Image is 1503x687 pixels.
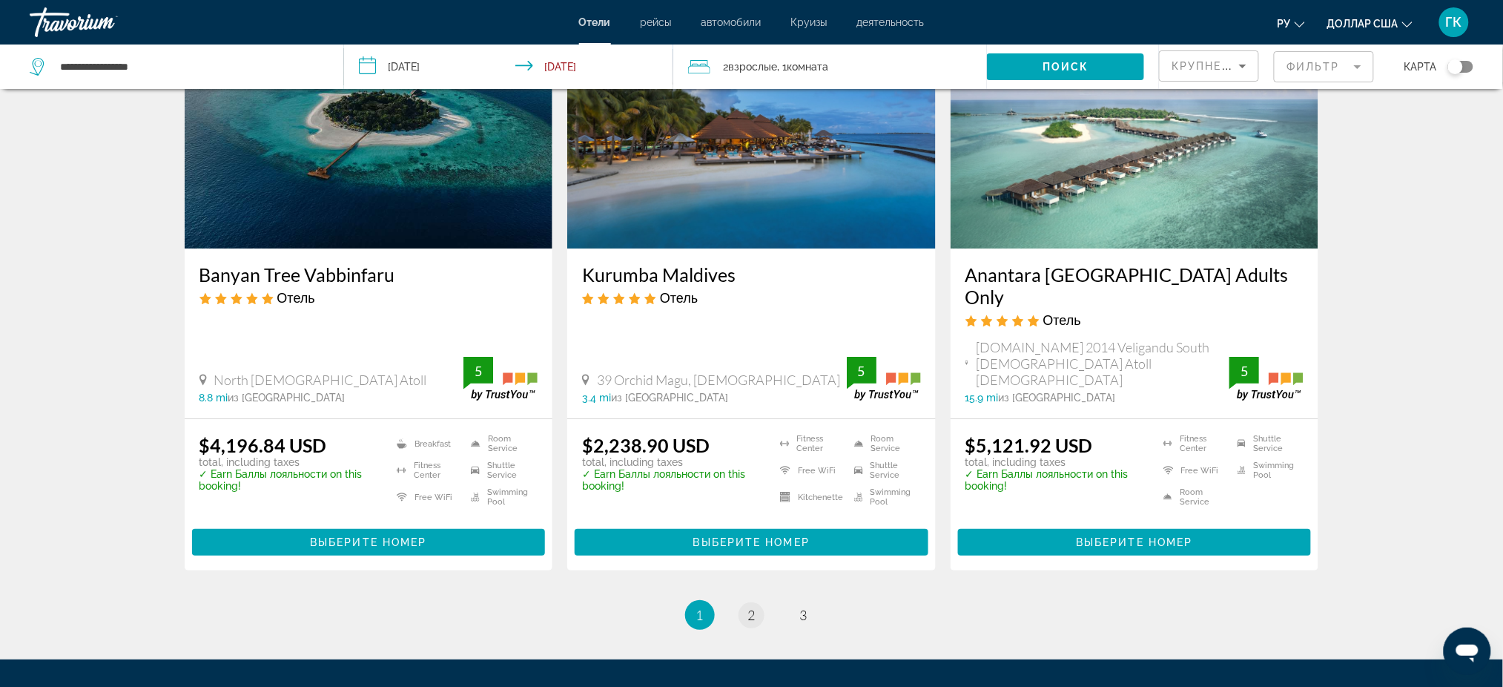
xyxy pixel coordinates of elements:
li: Free WiFi [1156,461,1230,480]
span: Поиск [1043,61,1089,73]
p: ✓ Earn Баллы лояльности on this booking! [199,468,379,492]
li: Room Service [847,434,921,453]
li: Kitchenette [773,487,847,507]
p: total, including taxes [582,456,762,468]
li: Swimming Pool [1230,461,1304,480]
span: 3 [800,607,807,623]
img: trustyou-badge.svg [1229,357,1304,401]
button: Toggle map [1437,60,1473,73]
span: 3.4 mi [582,392,611,404]
span: карта [1404,56,1437,77]
li: Fitness Center [773,434,847,453]
button: Filter [1274,50,1374,83]
span: Отель [1043,312,1081,328]
font: доллар США [1327,18,1398,30]
button: Изменить язык [1278,13,1305,34]
span: 15.9 mi [965,392,999,404]
p: ✓ Earn Баллы лояльности on this booking! [965,468,1145,492]
a: Выберите номер [958,533,1312,549]
a: Круизы [791,16,828,28]
a: Отели [579,16,611,28]
a: Выберите номер [192,533,546,549]
button: Выберите номер [192,529,546,556]
a: Выберите номер [575,533,928,549]
span: Отель [277,289,315,306]
button: Выберите номер [958,529,1312,556]
span: North [DEMOGRAPHIC_DATA] Atoll [214,372,427,388]
font: ру [1278,18,1291,30]
ins: $2,238.90 USD [582,434,710,456]
button: Поиск [987,53,1144,80]
div: 5 [847,362,876,380]
span: из [GEOGRAPHIC_DATA] [228,392,346,404]
a: Anantara [GEOGRAPHIC_DATA] Adults Only [965,263,1304,308]
span: Отель [660,289,698,306]
span: Выберите номер [693,536,810,548]
a: автомобили [701,16,762,28]
mat-select: Sort by [1172,57,1246,75]
li: Shuttle Service [463,461,538,480]
ins: $4,196.84 USD [199,434,327,456]
div: 5 star Hotel [965,312,1304,328]
ins: $5,121.92 USD [965,434,1093,456]
li: Shuttle Service [1230,434,1304,453]
span: Выберите номер [310,536,426,548]
img: trustyou-badge.svg [847,357,921,401]
button: Travelers: 2 adults, 0 children [673,45,988,89]
span: 2 [724,56,778,77]
span: 8.8 mi [199,392,228,404]
span: 1 [696,607,704,623]
button: Меню пользователя [1435,7,1473,38]
img: trustyou-badge.svg [463,357,538,401]
a: Banyan Tree Vabbinfaru [199,263,538,286]
a: Kurumba Maldives [582,263,921,286]
span: 39 Orchid Magu, [DEMOGRAPHIC_DATA] [597,372,840,388]
div: 5 star Hotel [199,289,538,306]
iframe: Кнопка запуска окна обмена сообщениями [1444,628,1491,675]
img: Hotel image [951,11,1319,249]
span: из [GEOGRAPHIC_DATA] [999,392,1116,404]
div: 5 [1229,362,1259,380]
li: Free WiFi [773,461,847,480]
span: 2 [748,607,756,623]
li: Room Service [463,434,538,453]
span: Крупнейшие сбережения [1172,60,1352,72]
li: Shuttle Service [847,461,921,480]
span: , 1 [778,56,829,77]
li: Room Service [1156,487,1230,507]
li: Fitness Center [389,461,463,480]
button: Выберите номер [575,529,928,556]
span: Комната [787,61,829,73]
img: Hotel image [567,11,936,249]
nav: Pagination [185,600,1319,630]
span: Взрослые [729,61,778,73]
p: total, including taxes [965,456,1145,468]
p: total, including taxes [199,456,379,468]
li: Breakfast [389,434,463,453]
a: деятельность [857,16,925,28]
span: Выберите номер [1076,536,1192,548]
a: рейсы [641,16,672,28]
li: Swimming Pool [463,487,538,507]
p: ✓ Earn Баллы лояльности on this booking! [582,468,762,492]
button: Check-in date: Jul 18, 2027 Check-out date: Jul 24, 2027 [344,45,673,89]
span: [DOMAIN_NAME] 2014 Veligandu South [DEMOGRAPHIC_DATA] Atoll [DEMOGRAPHIC_DATA] [976,339,1229,388]
li: Fitness Center [1156,434,1230,453]
font: ГК [1446,14,1462,30]
button: Изменить валюту [1327,13,1413,34]
a: Травориум [30,3,178,42]
div: 5 [463,362,493,380]
div: 5 star Hotel [582,289,921,306]
li: Free WiFi [389,487,463,507]
span: из [GEOGRAPHIC_DATA] [611,392,728,404]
